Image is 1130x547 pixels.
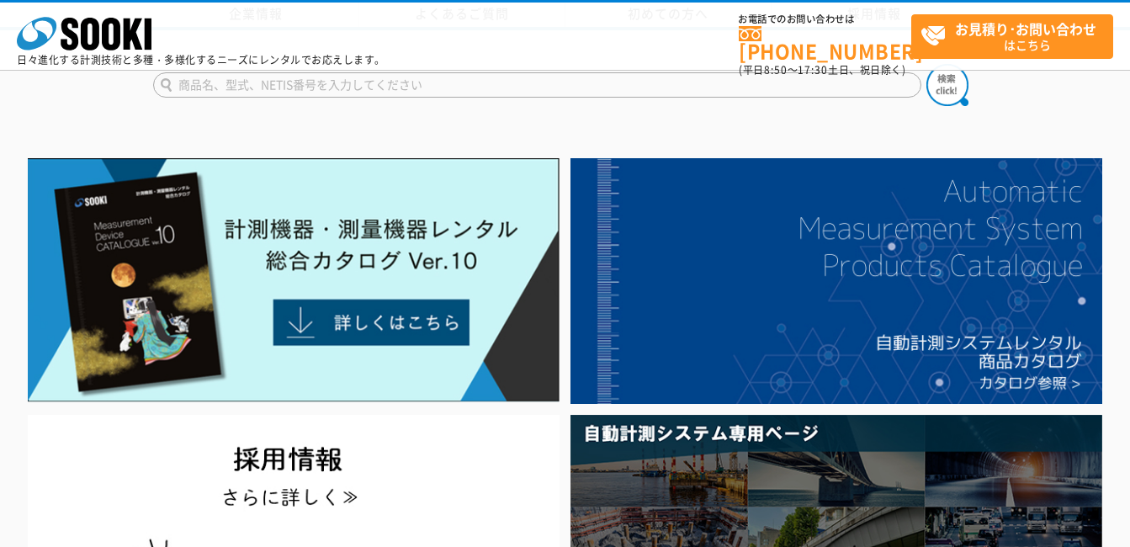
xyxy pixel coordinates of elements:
img: Catalog Ver10 [28,158,560,402]
input: 商品名、型式、NETIS番号を入力してください [153,72,921,98]
span: はこちら [920,15,1112,57]
span: (平日 ～ 土日、祝日除く) [739,62,905,77]
img: btn_search.png [926,64,968,106]
img: 自動計測システムカタログ [570,158,1102,404]
strong: お見積り･お問い合わせ [955,19,1096,39]
span: お電話でのお問い合わせは [739,14,911,24]
a: お見積り･お問い合わせはこちら [911,14,1113,59]
span: 17:30 [798,62,828,77]
a: [PHONE_NUMBER] [739,26,911,61]
p: 日々進化する計測技術と多種・多様化するニーズにレンタルでお応えします。 [17,55,385,65]
span: 8:50 [764,62,788,77]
